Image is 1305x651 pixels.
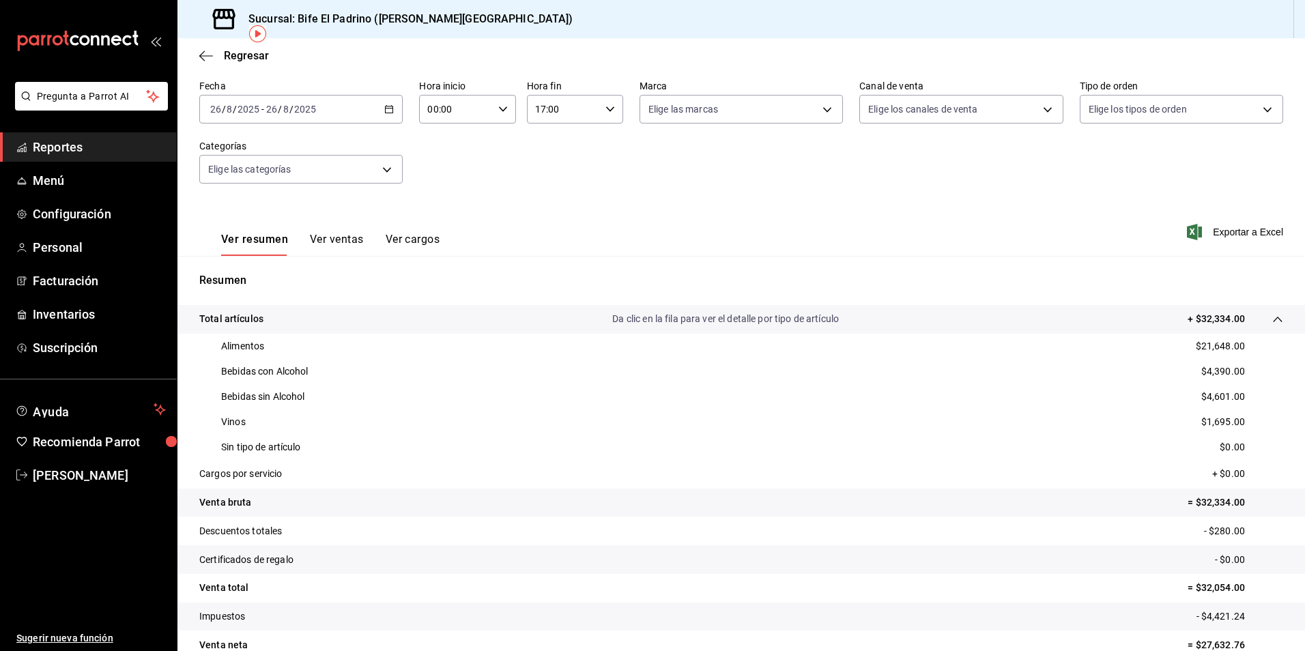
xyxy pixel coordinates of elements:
[1204,524,1283,538] p: - $280.00
[221,415,246,429] p: Vinos
[37,89,147,104] span: Pregunta a Parrot AI
[612,312,839,326] p: Da clic en la fila para ver el detalle por tipo de artículo
[199,81,403,91] label: Fecha
[199,581,248,595] p: Venta total
[208,162,291,176] span: Elige las categorías
[33,171,166,190] span: Menú
[238,11,573,27] h3: Sucursal: Bife El Padrino ([PERSON_NAME][GEOGRAPHIC_DATA])
[10,99,168,113] a: Pregunta a Parrot AI
[199,49,269,62] button: Regresar
[150,35,161,46] button: open_drawer_menu
[237,104,260,115] input: ----
[224,49,269,62] span: Regresar
[1188,312,1245,326] p: + $32,334.00
[221,440,301,454] p: Sin tipo de artículo
[1188,495,1283,510] p: = $32,334.00
[1089,102,1187,116] span: Elige los tipos de orden
[210,104,222,115] input: --
[1080,81,1283,91] label: Tipo de orden
[859,81,1063,91] label: Canal de venta
[221,233,440,256] div: navigation tabs
[386,233,440,256] button: Ver cargos
[33,272,166,290] span: Facturación
[293,104,317,115] input: ----
[222,104,226,115] span: /
[1196,609,1283,624] p: - $4,421.24
[221,233,288,256] button: Ver resumen
[221,339,264,353] p: Alimentos
[199,312,263,326] p: Total artículos
[33,338,166,357] span: Suscripción
[640,81,843,91] label: Marca
[33,401,148,418] span: Ayuda
[33,305,166,323] span: Inventarios
[1212,467,1283,481] p: + $0.00
[310,233,364,256] button: Ver ventas
[33,466,166,484] span: [PERSON_NAME]
[33,238,166,257] span: Personal
[1220,440,1245,454] p: $0.00
[16,631,166,646] span: Sugerir nueva función
[1201,415,1245,429] p: $1,695.00
[1188,581,1283,595] p: = $32,054.00
[289,104,293,115] span: /
[199,141,403,151] label: Categorías
[199,524,282,538] p: Descuentos totales
[15,82,168,111] button: Pregunta a Parrot AI
[278,104,282,115] span: /
[221,364,309,379] p: Bebidas con Alcohol
[199,272,1283,289] p: Resumen
[527,81,623,91] label: Hora fin
[1201,390,1245,404] p: $4,601.00
[261,104,264,115] span: -
[199,553,293,567] p: Certificados de regalo
[1190,224,1283,240] button: Exportar a Excel
[226,104,233,115] input: --
[419,81,515,91] label: Hora inicio
[199,495,251,510] p: Venta bruta
[199,609,245,624] p: Impuestos
[1215,553,1283,567] p: - $0.00
[33,138,166,156] span: Reportes
[221,390,305,404] p: Bebidas sin Alcohol
[249,25,266,42] img: Tooltip marker
[233,104,237,115] span: /
[199,467,283,481] p: Cargos por servicio
[1201,364,1245,379] p: $4,390.00
[648,102,718,116] span: Elige las marcas
[1196,339,1245,353] p: $21,648.00
[868,102,977,116] span: Elige los canales de venta
[33,205,166,223] span: Configuración
[283,104,289,115] input: --
[266,104,278,115] input: --
[33,433,166,451] span: Recomienda Parrot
